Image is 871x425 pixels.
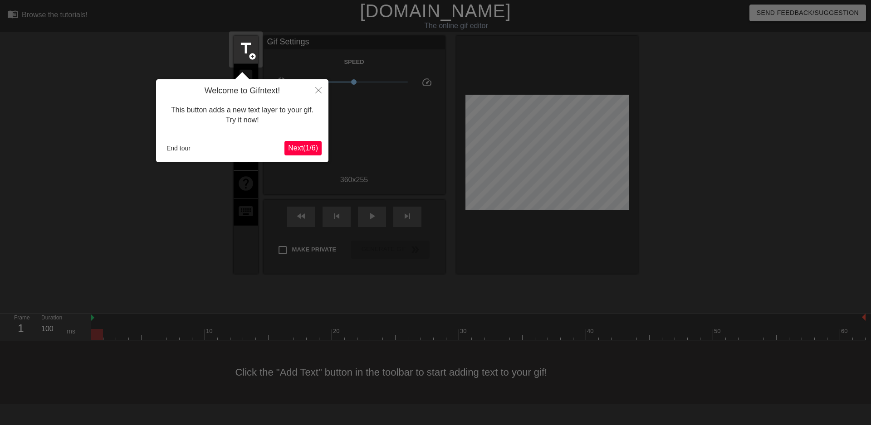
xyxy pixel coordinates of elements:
h4: Welcome to Gifntext! [163,86,322,96]
div: This button adds a new text layer to your gif. Try it now! [163,96,322,135]
span: Next ( 1 / 6 ) [288,144,318,152]
button: Next [284,141,322,155]
button: Close [308,79,328,100]
button: End tour [163,141,194,155]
